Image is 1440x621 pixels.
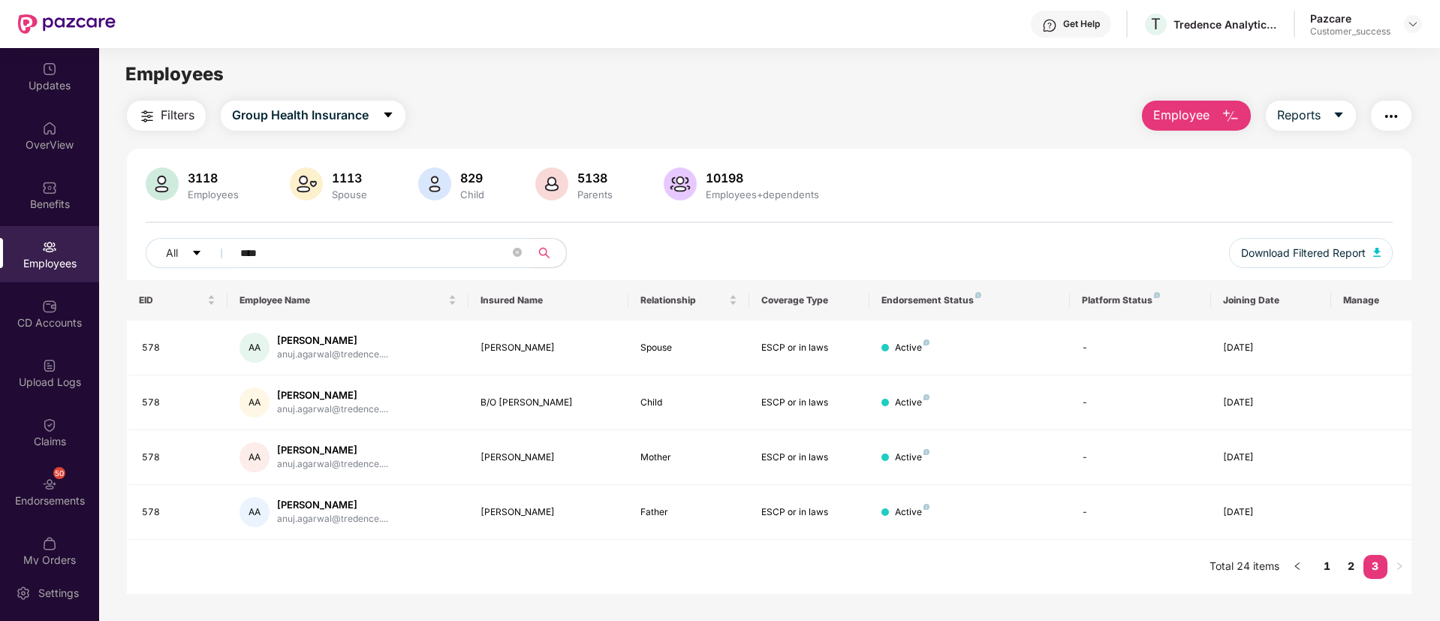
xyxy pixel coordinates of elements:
[1229,238,1393,268] button: Download Filtered Report
[1333,109,1345,122] span: caret-down
[277,457,388,472] div: anuj.agarwal@tredence....
[277,512,388,526] div: anuj.agarwal@tredence....
[529,247,559,259] span: search
[139,294,204,306] span: EID
[239,497,270,527] div: AA
[146,167,179,200] img: svg+xml;base64,PHN2ZyB4bWxucz0iaHR0cDovL3d3dy53My5vcmcvMjAwMC9zdmciIHhtbG5zOnhsaW5rPSJodHRwOi8vd3...
[457,188,487,200] div: Child
[1042,18,1057,33] img: svg+xml;base64,PHN2ZyBpZD0iSGVscC0zMngzMiIgeG1sbnM9Imh0dHA6Ly93d3cudzMub3JnLzIwMDAvc3ZnIiB3aWR0aD...
[277,443,388,457] div: [PERSON_NAME]
[1223,451,1319,465] div: [DATE]
[42,477,57,492] img: svg+xml;base64,PHN2ZyBpZD0iRW5kb3JzZW1lbnRzIiB4bWxucz0iaHR0cDovL3d3dy53My5vcmcvMjAwMC9zdmciIHdpZH...
[1223,505,1319,520] div: [DATE]
[142,396,215,410] div: 578
[1154,292,1160,298] img: svg+xml;base64,PHN2ZyB4bWxucz0iaHR0cDovL3d3dy53My5vcmcvMjAwMC9zdmciIHdpZHRoPSI4IiBoZWlnaHQ9IjgiIH...
[277,498,388,512] div: [PERSON_NAME]
[703,170,822,185] div: 10198
[1382,107,1400,125] img: svg+xml;base64,PHN2ZyB4bWxucz0iaHR0cDovL3d3dy53My5vcmcvMjAwMC9zdmciIHdpZHRoPSIyNCIgaGVpZ2h0PSIyNC...
[1223,341,1319,355] div: [DATE]
[382,109,394,122] span: caret-down
[1070,430,1210,485] td: -
[1241,245,1366,261] span: Download Filtered Report
[529,238,567,268] button: search
[923,394,929,400] img: svg+xml;base64,PHN2ZyB4bWxucz0iaHR0cDovL3d3dy53My5vcmcvMjAwMC9zdmciIHdpZHRoPSI4IiBoZWlnaHQ9IjgiIH...
[761,451,857,465] div: ESCP or in laws
[923,504,929,510] img: svg+xml;base64,PHN2ZyB4bWxucz0iaHR0cDovL3d3dy53My5vcmcvMjAwMC9zdmciIHdpZHRoPSI4IiBoZWlnaHQ9IjgiIH...
[1407,18,1419,30] img: svg+xml;base64,PHN2ZyBpZD0iRHJvcGRvd24tMzJ4MzIiIHhtbG5zPSJodHRwOi8vd3d3LnczLm9yZy8yMDAwL3N2ZyIgd2...
[1277,106,1321,125] span: Reports
[42,418,57,433] img: svg+xml;base64,PHN2ZyBpZD0iQ2xhaW0iIHhtbG5zPSJodHRwOi8vd3d3LnczLm9yZy8yMDAwL3N2ZyIgd2lkdGg9IjIwIi...
[481,396,617,410] div: B/O [PERSON_NAME]
[127,280,227,321] th: EID
[277,348,388,362] div: anuj.agarwal@tredence....
[1387,555,1411,579] li: Next Page
[329,188,370,200] div: Spouse
[1293,562,1302,571] span: left
[1315,555,1339,577] a: 1
[664,167,697,200] img: svg+xml;base64,PHN2ZyB4bWxucz0iaHR0cDovL3d3dy53My5vcmcvMjAwMC9zdmciIHhtbG5zOnhsaW5rPSJodHRwOi8vd3...
[42,121,57,136] img: svg+xml;base64,PHN2ZyBpZD0iSG9tZSIgeG1sbnM9Imh0dHA6Ly93d3cudzMub3JnLzIwMDAvc3ZnIiB3aWR0aD0iMjAiIG...
[468,280,629,321] th: Insured Name
[895,396,929,410] div: Active
[457,170,487,185] div: 829
[1222,107,1240,125] img: svg+xml;base64,PHN2ZyB4bWxucz0iaHR0cDovL3d3dy53My5vcmcvMjAwMC9zdmciIHhtbG5zOnhsaW5rPSJodHRwOi8vd3...
[277,333,388,348] div: [PERSON_NAME]
[1142,101,1251,131] button: Employee
[166,245,178,261] span: All
[1339,555,1363,577] a: 2
[42,358,57,373] img: svg+xml;base64,PHN2ZyBpZD0iVXBsb2FkX0xvZ3MiIGRhdGEtbmFtZT0iVXBsb2FkIExvZ3MiIHhtbG5zPSJodHRwOi8vd3...
[1285,555,1309,579] button: left
[703,188,822,200] div: Employees+dependents
[239,387,270,418] div: AA
[18,14,116,34] img: New Pazcare Logo
[1070,485,1210,540] td: -
[1151,15,1161,33] span: T
[1070,321,1210,375] td: -
[1153,106,1210,125] span: Employee
[42,62,57,77] img: svg+xml;base64,PHN2ZyBpZD0iVXBkYXRlZCIgeG1sbnM9Imh0dHA6Ly93d3cudzMub3JnLzIwMDAvc3ZnIiB3aWR0aD0iMj...
[53,467,65,479] div: 50
[881,294,1058,306] div: Endorsement Status
[277,402,388,417] div: anuj.agarwal@tredence....
[1310,26,1390,38] div: Customer_success
[1210,555,1279,579] li: Total 24 items
[1285,555,1309,579] li: Previous Page
[895,505,929,520] div: Active
[42,536,57,551] img: svg+xml;base64,PHN2ZyBpZD0iTXlfT3JkZXJzIiBkYXRhLW5hbWU9Ik15IE9yZGVycyIgeG1sbnM9Imh0dHA6Ly93d3cudz...
[513,246,522,261] span: close-circle
[923,449,929,455] img: svg+xml;base64,PHN2ZyB4bWxucz0iaHR0cDovL3d3dy53My5vcmcvMjAwMC9zdmciIHdpZHRoPSI4IiBoZWlnaHQ9IjgiIH...
[481,505,617,520] div: [PERSON_NAME]
[1339,555,1363,579] li: 2
[761,505,857,520] div: ESCP or in laws
[239,442,270,472] div: AA
[640,451,737,465] div: Mother
[640,294,725,306] span: Relationship
[227,280,468,321] th: Employee Name
[895,341,929,355] div: Active
[277,388,388,402] div: [PERSON_NAME]
[329,170,370,185] div: 1113
[142,341,215,355] div: 578
[1070,375,1210,430] td: -
[1063,18,1100,30] div: Get Help
[895,451,929,465] div: Active
[1223,396,1319,410] div: [DATE]
[232,106,369,125] span: Group Health Insurance
[418,167,451,200] img: svg+xml;base64,PHN2ZyB4bWxucz0iaHR0cDovL3d3dy53My5vcmcvMjAwMC9zdmciIHhtbG5zOnhsaW5rPSJodHRwOi8vd3...
[191,248,202,260] span: caret-down
[1266,101,1356,131] button: Reportscaret-down
[221,101,405,131] button: Group Health Insurancecaret-down
[138,107,156,125] img: svg+xml;base64,PHN2ZyB4bWxucz0iaHR0cDovL3d3dy53My5vcmcvMjAwMC9zdmciIHdpZHRoPSIyNCIgaGVpZ2h0PSIyNC...
[574,170,616,185] div: 5138
[1395,562,1404,571] span: right
[142,451,215,465] div: 578
[628,280,749,321] th: Relationship
[125,63,224,85] span: Employees
[513,248,522,257] span: close-circle
[481,451,617,465] div: [PERSON_NAME]
[1387,555,1411,579] button: right
[127,101,206,131] button: Filters
[16,586,31,601] img: svg+xml;base64,PHN2ZyBpZD0iU2V0dGluZy0yMHgyMCIgeG1sbnM9Imh0dHA6Ly93d3cudzMub3JnLzIwMDAvc3ZnIiB3aW...
[1310,11,1390,26] div: Pazcare
[185,170,242,185] div: 3118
